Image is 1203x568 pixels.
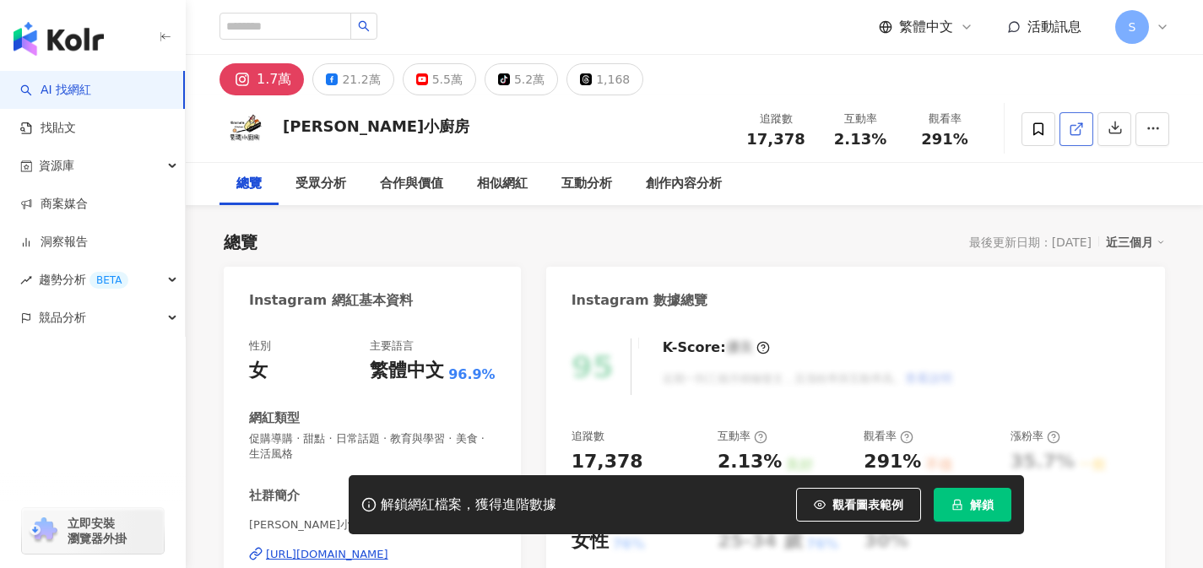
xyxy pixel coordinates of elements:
[514,68,545,91] div: 5.2萬
[1011,429,1060,444] div: 漲粉率
[249,338,271,354] div: 性別
[236,174,262,194] div: 總覽
[257,68,291,91] div: 1.7萬
[283,116,469,137] div: [PERSON_NAME]小廚房
[39,147,74,185] span: 資源庫
[39,261,128,299] span: 趨勢分析
[249,358,268,384] div: 女
[744,111,808,127] div: 追蹤數
[832,498,903,511] span: 觀看圖表範例
[249,431,496,462] span: 促購導購 · 甜點 · 日常話題 · 教育與學習 · 美食 · 生活風格
[566,63,643,95] button: 1,168
[718,449,782,475] div: 2.13%
[249,409,300,427] div: 網紅類型
[796,488,921,522] button: 觀看圖表範例
[312,63,393,95] button: 21.2萬
[572,291,708,310] div: Instagram 數據總覽
[39,299,86,337] span: 競品分析
[219,104,270,154] img: KOL Avatar
[249,547,496,562] a: [URL][DOMAIN_NAME]
[970,498,994,511] span: 解鎖
[899,18,953,36] span: 繁體中文
[572,429,604,444] div: 追蹤數
[20,120,76,137] a: 找貼文
[951,499,963,511] span: lock
[828,111,892,127] div: 互動率
[969,235,1092,249] div: 最後更新日期：[DATE]
[646,174,722,194] div: 創作內容分析
[370,338,414,354] div: 主要語言
[864,429,913,444] div: 觀看率
[89,272,128,289] div: BETA
[380,174,443,194] div: 合作與價值
[266,547,388,562] div: [URL][DOMAIN_NAME]
[295,174,346,194] div: 受眾分析
[561,174,612,194] div: 互動分析
[68,516,127,546] span: 立即安裝 瀏覽器外掛
[572,449,643,475] div: 17,378
[746,130,805,148] span: 17,378
[27,517,60,544] img: chrome extension
[834,131,886,148] span: 2.13%
[572,528,609,554] div: 女性
[477,174,528,194] div: 相似網紅
[20,196,88,213] a: 商案媒合
[596,68,630,91] div: 1,168
[20,82,91,99] a: searchAI 找網紅
[381,496,556,514] div: 解鎖網紅檔案，獲得進階數據
[14,22,104,56] img: logo
[20,274,32,286] span: rise
[20,234,88,251] a: 洞察報告
[432,68,463,91] div: 5.5萬
[370,358,444,384] div: 繁體中文
[864,449,921,475] div: 291%
[718,429,767,444] div: 互動率
[342,68,380,91] div: 21.2萬
[249,291,413,310] div: Instagram 網紅基本資料
[1027,19,1081,35] span: 活動訊息
[358,20,370,32] span: search
[921,131,968,148] span: 291%
[219,63,304,95] button: 1.7萬
[1106,231,1165,253] div: 近三個月
[913,111,977,127] div: 觀看率
[1129,18,1136,36] span: S
[663,338,770,357] div: K-Score :
[485,63,558,95] button: 5.2萬
[934,488,1011,522] button: 解鎖
[224,230,257,254] div: 總覽
[448,365,496,384] span: 96.9%
[403,63,476,95] button: 5.5萬
[22,508,164,554] a: chrome extension立即安裝 瀏覽器外掛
